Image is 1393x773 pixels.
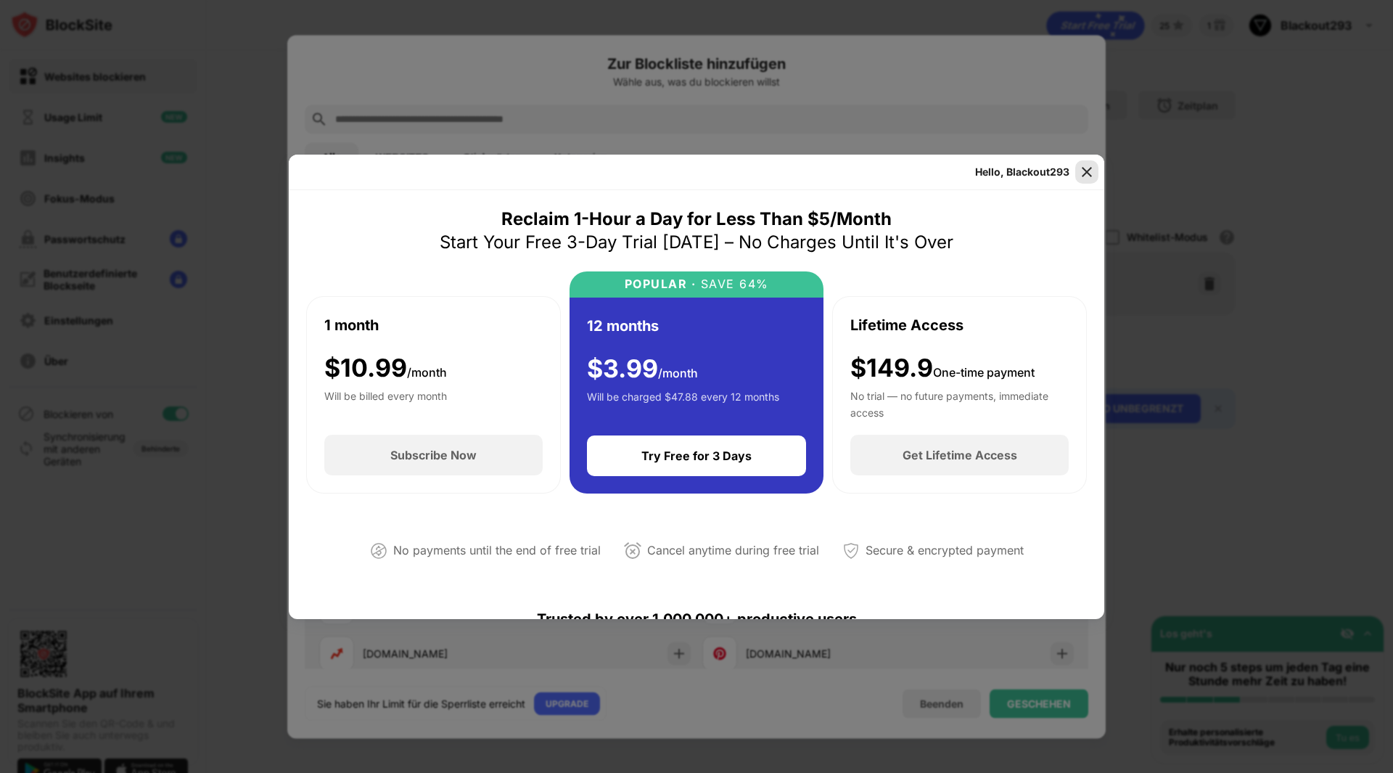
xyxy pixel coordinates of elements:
[975,166,1069,178] div: Hello, Blackout293
[407,365,447,380] span: /month
[658,366,698,380] span: /month
[306,584,1087,654] div: Trusted by over 1,000,000+ productive users
[587,354,698,384] div: $ 3.99
[370,542,387,560] img: not-paying
[324,388,447,417] div: Will be billed every month
[850,314,963,336] div: Lifetime Access
[393,540,601,561] div: No payments until the end of free trial
[641,449,752,463] div: Try Free for 3 Days
[933,365,1035,380] span: One-time payment
[850,353,1035,383] div: $149.9
[903,448,1017,462] div: Get Lifetime Access
[850,388,1069,417] div: No trial — no future payments, immediate access
[587,389,779,418] div: Will be charged $47.88 every 12 months
[624,542,641,560] img: cancel-anytime
[866,540,1024,561] div: Secure & encrypted payment
[440,231,953,254] div: Start Your Free 3-Day Trial [DATE] – No Charges Until It's Over
[501,208,892,231] div: Reclaim 1-Hour a Day for Less Than $5/Month
[842,542,860,560] img: secured-payment
[625,277,696,291] div: POPULAR ·
[696,277,769,291] div: SAVE 64%
[324,353,447,383] div: $ 10.99
[647,540,819,561] div: Cancel anytime during free trial
[390,448,477,462] div: Subscribe Now
[587,315,659,337] div: 12 months
[324,314,379,336] div: 1 month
